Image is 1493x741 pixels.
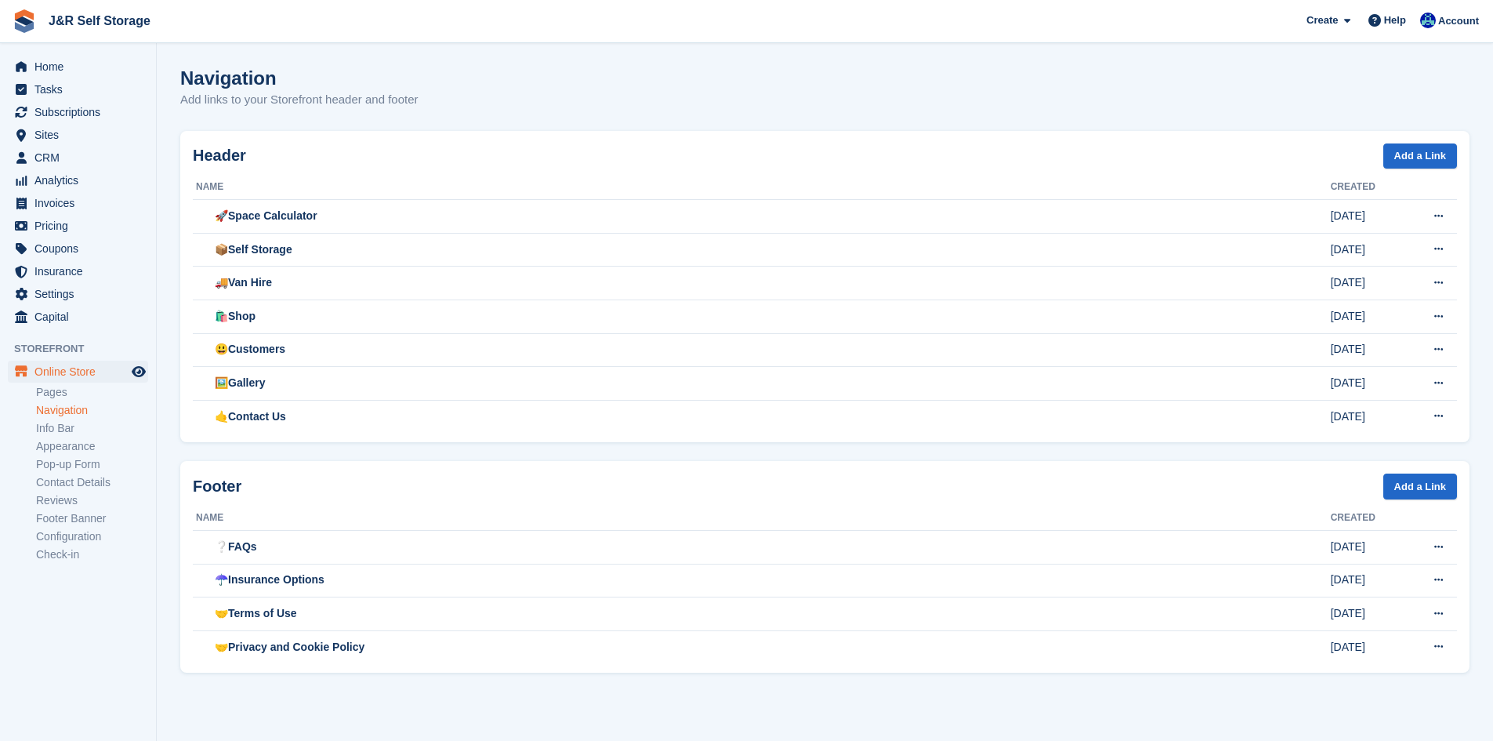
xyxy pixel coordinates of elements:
div: 🤝Terms of Use [196,605,1331,622]
div: 😃Customers [196,341,1331,358]
td: [DATE] [1331,333,1404,367]
a: Appearance [36,439,148,454]
td: [DATE] [1331,200,1404,234]
td: [DATE] [1331,300,1404,333]
a: Contact Details [36,475,148,490]
td: [DATE] [1331,400,1404,433]
span: Invoices [34,192,129,214]
span: Create [1306,13,1338,28]
a: menu [8,78,148,100]
th: Created [1331,506,1404,531]
div: 📦Self Storage [196,242,1331,258]
strong: Footer [193,478,241,495]
a: menu [8,56,148,78]
td: [DATE] [1331,531,1404,565]
span: Analytics [34,169,129,191]
h1: Navigation [180,67,277,89]
div: 🖼️Gallery [196,375,1331,391]
a: menu [8,283,148,305]
a: menu [8,169,148,191]
th: Name [193,506,1331,531]
span: Tasks [34,78,129,100]
span: Subscriptions [34,101,129,123]
td: [DATE] [1331,233,1404,267]
a: Check-in [36,547,148,562]
div: 🚚Van Hire [196,274,1331,291]
div: 🛍️Shop [196,308,1331,325]
div: 🚀Space Calculator [196,208,1331,224]
span: Insurance [34,260,129,282]
span: Pricing [34,215,129,237]
a: Info Bar [36,421,148,436]
span: Storefront [14,341,156,357]
a: menu [8,147,148,169]
div: 🤝Privacy and Cookie Policy [196,639,1331,656]
span: CRM [34,147,129,169]
div: ☂️Insurance Options [196,572,1331,588]
span: Sites [34,124,129,146]
a: J&R Self Storage [42,8,157,34]
strong: Header [193,147,246,164]
img: Steve Revell [1420,13,1436,28]
a: menu [8,306,148,328]
td: [DATE] [1331,267,1404,300]
span: Settings [34,283,129,305]
span: Account [1438,13,1479,29]
a: menu [8,361,148,383]
a: Reviews [36,493,148,508]
a: Configuration [36,529,148,544]
td: [DATE] [1331,564,1404,598]
span: Home [34,56,129,78]
p: Add links to your Storefront header and footer [180,91,419,109]
a: menu [8,215,148,237]
div: 🤙Contact Us [196,409,1331,425]
span: Capital [34,306,129,328]
a: menu [8,192,148,214]
a: Add a Link [1383,143,1457,169]
a: menu [8,238,148,260]
span: Coupons [34,238,129,260]
a: Footer Banner [36,511,148,526]
div: ❔FAQs [196,539,1331,555]
td: [DATE] [1331,367,1404,401]
a: Navigation [36,403,148,418]
a: Preview store [129,362,148,381]
a: menu [8,101,148,123]
a: menu [8,124,148,146]
a: Pages [36,385,148,400]
th: Name [193,175,1331,200]
th: Created [1331,175,1404,200]
a: Pop-up Form [36,457,148,472]
a: Add a Link [1383,474,1457,499]
span: Online Store [34,361,129,383]
td: [DATE] [1331,598,1404,631]
img: stora-icon-8386f47178a22dfd0bd8f6a31ec36ba5ce8667c1dd55bd0f319d3a0aa187defe.svg [13,9,36,33]
a: menu [8,260,148,282]
span: Help [1384,13,1406,28]
td: [DATE] [1331,630,1404,663]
